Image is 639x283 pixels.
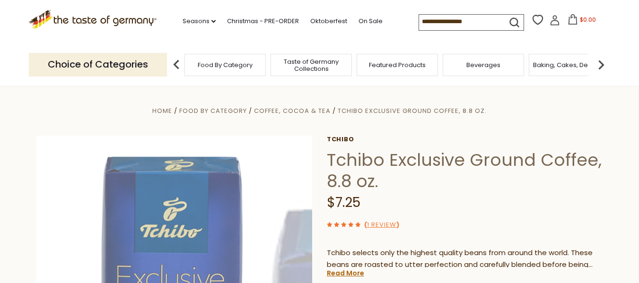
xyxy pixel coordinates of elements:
[152,106,172,115] a: Home
[367,220,396,230] a: 1 Review
[310,16,347,26] a: Oktoberfest
[179,106,247,115] a: Food By Category
[327,268,364,278] a: Read More
[327,149,604,192] h1: Tchibo Exclusive Ground Coffee, 8.8 oz.
[359,16,383,26] a: On Sale
[327,136,604,143] a: Tchibo
[273,58,349,72] a: Taste of Germany Collections
[580,16,596,24] span: $0.00
[592,55,611,74] img: next arrow
[533,61,606,69] a: Baking, Cakes, Desserts
[562,14,602,28] button: $0.00
[227,16,299,26] a: Christmas - PRE-ORDER
[29,53,167,76] p: Choice of Categories
[167,55,186,74] img: previous arrow
[466,61,500,69] a: Beverages
[369,61,426,69] a: Featured Products
[364,220,399,229] span: ( )
[254,106,331,115] a: Coffee, Cocoa & Tea
[338,106,487,115] a: Tchibo Exclusive Ground Coffee, 8.8 oz.
[327,193,360,212] span: $7.25
[198,61,253,69] a: Food By Category
[183,16,216,26] a: Seasons
[327,247,604,271] p: Tchibo selects only the highest quality beans from around the world. These beans are roasted to u...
